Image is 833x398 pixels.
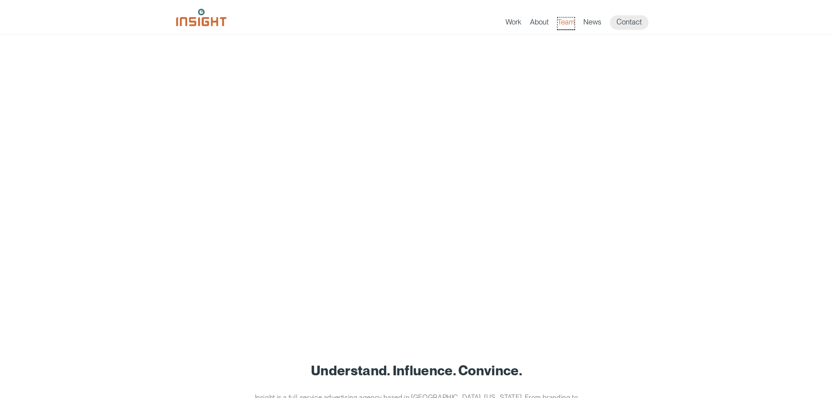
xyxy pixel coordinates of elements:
[505,17,521,30] a: Work
[530,17,549,30] a: About
[176,363,657,378] h1: Understand. Influence. Convince.
[505,15,657,30] nav: primary navigation menu
[583,17,601,30] a: News
[610,15,648,30] a: Contact
[176,9,227,26] img: Insight Marketing Design
[558,17,575,30] a: Team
